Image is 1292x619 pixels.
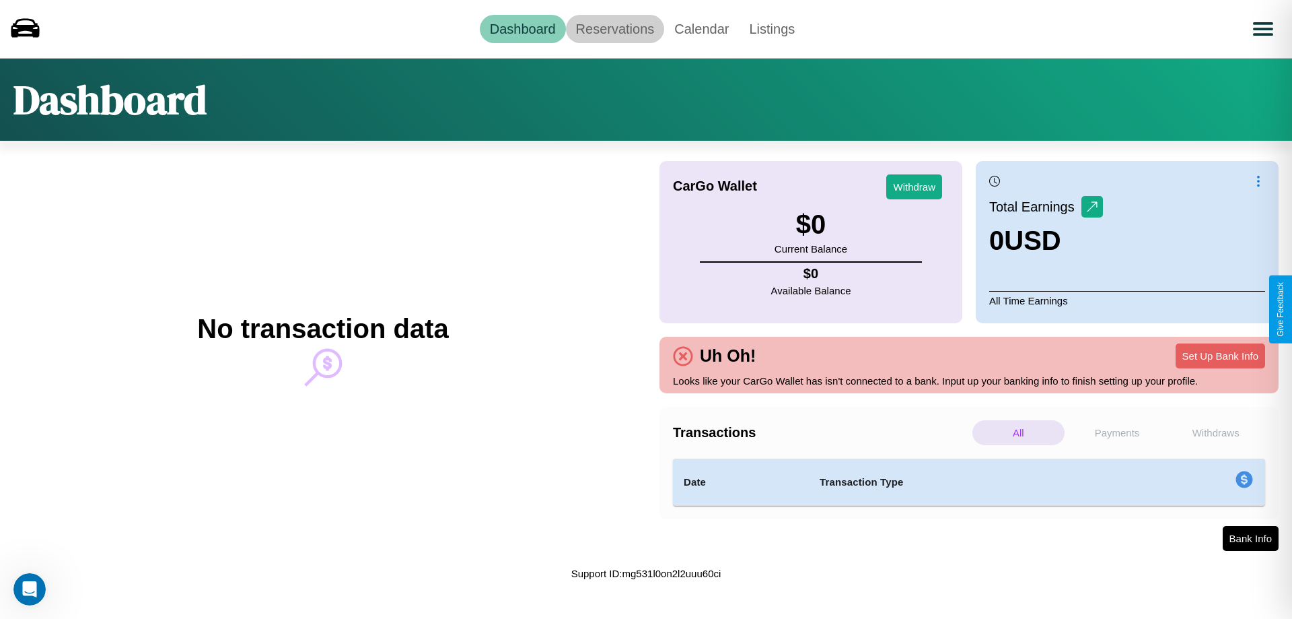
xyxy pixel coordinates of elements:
h3: 0 USD [989,226,1103,256]
p: Current Balance [775,240,847,258]
a: Reservations [566,15,665,43]
p: All [972,420,1065,445]
div: Give Feedback [1276,282,1285,337]
h3: $ 0 [775,209,847,240]
p: Available Balance [771,282,851,300]
p: All Time Earnings [989,291,1265,310]
button: Set Up Bank Info [1176,344,1265,368]
a: Listings [739,15,805,43]
p: Withdraws [1170,420,1262,445]
h4: CarGo Wallet [673,178,757,194]
iframe: Intercom live chat [13,573,46,606]
button: Bank Info [1223,526,1279,551]
p: Looks like your CarGo Wallet has isn't connected to a bank. Input up your banking info to finish ... [673,372,1265,390]
p: Total Earnings [989,195,1081,219]
h4: Uh Oh! [693,346,762,366]
button: Open menu [1244,10,1282,48]
table: simple table [673,459,1265,506]
h1: Dashboard [13,72,207,127]
button: Withdraw [886,174,942,199]
a: Dashboard [480,15,566,43]
p: Payments [1071,420,1163,445]
h4: Date [684,474,798,490]
h4: Transactions [673,425,969,441]
h2: No transaction data [197,314,448,344]
p: Support ID: mg531l0on2l2uuu60ci [571,564,721,583]
a: Calendar [664,15,739,43]
h4: Transaction Type [820,474,1125,490]
h4: $ 0 [771,266,851,282]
